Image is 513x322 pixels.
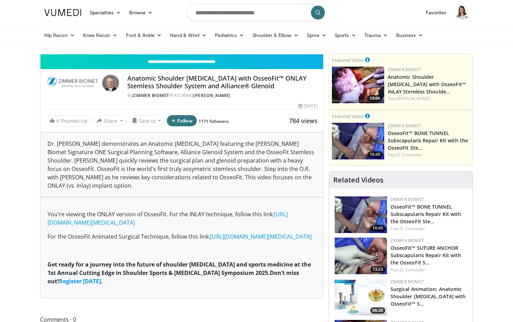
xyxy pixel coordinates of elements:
[370,307,385,314] span: 06:20
[40,28,79,42] a: Hip Recon
[47,210,316,227] p: You're viewing the ONLAY version of OsseoFit. For the INLAY technique, follow this link:
[46,75,99,91] img: Zimmer Biomet
[94,115,126,126] button: Share
[388,96,470,102] div: Feat.
[248,28,303,42] a: Shoulder & Elbow
[44,9,81,16] img: VuMedi Logo
[422,6,451,20] a: Favorites
[79,28,122,42] a: Knee Recon
[332,57,364,63] small: Featured Video
[122,28,166,42] a: Foot & Ankle
[332,123,384,159] a: 10:45
[303,28,330,42] a: Spine
[47,269,299,285] strong: Don’t miss out! .
[367,151,382,158] span: 10:45
[397,96,430,102] a: [PERSON_NAME]
[455,6,469,20] img: Avatar
[400,267,425,273] a: D. Schneider
[167,115,197,126] button: Follow
[388,130,468,151] a: OsseoFit™ BONE TUNNEL Subscapularis Repair Kit with the OsseoFit Ste…
[187,4,326,21] input: Search topics, interventions
[335,238,387,274] img: 40c8acad-cf15-4485-a741-123ec1ccb0c0.150x105_q85_crop-smart_upscale.jpg
[211,28,248,42] a: Pediatrics
[335,196,387,233] img: 2f1af013-60dc-4d4f-a945-c3496bd90c6e.150x105_q85_crop-smart_upscale.jpg
[397,152,422,158] a: D. Schneider
[47,261,311,277] strong: Get ready for a journey into the future of shoulder [MEDICAL_DATA] and sports medicine at the 1st...
[335,196,387,233] a: 10:45
[289,117,318,125] span: 784 views
[332,123,384,159] img: 2f1af013-60dc-4d4f-a945-c3496bd90c6e.150x105_q85_crop-smart_upscale.jpg
[332,113,364,119] small: Featured Video
[332,67,384,103] img: 59d0d6d9-feca-4357-b9cd-4bad2cd35cb6.150x105_q85_crop-smart_upscale.jpg
[400,226,425,232] a: D. Schneider
[102,75,119,91] img: Avatar
[335,279,387,315] img: 84e7f812-2061-4fff-86f6-cdff29f66ef4.150x105_q85_crop-smart_upscale.jpg
[330,28,360,42] a: Sports
[47,232,316,241] p: For the OsseoFit Animated Surgical Technique, follow this link:
[210,233,312,240] a: [URL][DOMAIN_NAME][MEDICAL_DATA]
[391,286,466,307] a: Surgical Animation: Anatomic Shoulder [MEDICAL_DATA] with OsseoFit™ S…
[333,176,384,184] h4: Related Videos
[127,92,317,99] div: By FEATURING
[335,279,387,315] a: 06:20
[133,92,169,98] a: Zimmer Biomet
[392,28,427,42] a: Business
[125,6,157,20] a: Browse
[56,118,59,124] span: 9
[391,226,467,232] div: Feat.
[388,67,421,73] a: Zimmer Biomet
[391,196,424,202] a: Zimmer Biomet
[370,225,385,231] span: 10:45
[127,75,317,90] h4: Anatomic Shoulder [MEDICAL_DATA] with OsseoFit™ ONLAY Stemless Shoulder System and Alliance® Glenoid
[388,74,466,95] a: Anatomic Shoulder [MEDICAL_DATA] with OsseoFit™ INLAY Stemless Shoulde…
[332,67,384,103] a: 09:06
[335,238,387,274] a: 13:23
[46,115,91,126] a: 9 Thumbs Up
[391,245,461,266] a: OsseoFit™ SUTURE ANCHOR Subscapularis Repair Kit with the OsseoFit S…
[391,203,461,225] a: OsseoFit™ BONE TUNNEL Subscapularis Repair Kit with the OsseoFit Ste…
[370,266,385,272] span: 13:23
[388,123,421,129] a: Zimmer Biomet
[388,152,470,158] div: Feat.
[59,277,101,285] a: Register [DATE]
[166,28,211,42] a: Hand & Wrist
[129,115,164,126] button: Save to
[391,238,424,244] a: Zimmer Biomet
[391,267,467,273] div: Feat.
[40,133,323,197] div: Dr. [PERSON_NAME] demonstrates an Anatomic [MEDICAL_DATA] featuring the [PERSON_NAME] Biomet Sign...
[367,95,382,102] span: 09:06
[298,103,317,109] div: [DATE]
[47,210,288,226] a: [URL][DOMAIN_NAME][MEDICAL_DATA]
[360,28,392,42] a: Trauma
[193,92,230,98] a: [PERSON_NAME]
[391,279,424,285] a: Zimmer Biomet
[199,118,229,124] a: 1171 followers
[85,6,125,20] a: Specialties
